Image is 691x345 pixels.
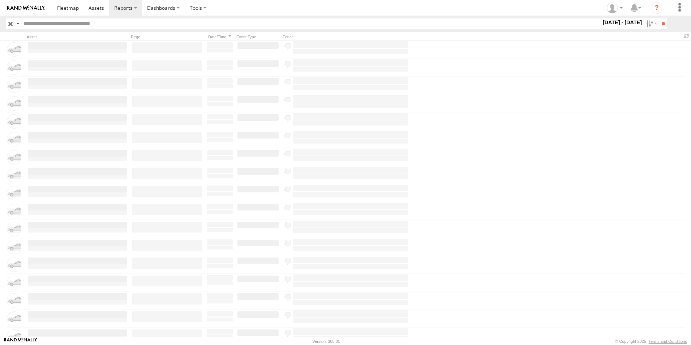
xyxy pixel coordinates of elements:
a: Terms and Conditions [649,339,687,344]
div: © Copyright 2025 - [615,339,687,344]
label: Search Query [15,18,21,29]
img: rand-logo.svg [7,5,45,10]
label: [DATE] - [DATE] [601,18,644,26]
div: Puma Singh [604,3,625,13]
div: Event Type [236,34,280,39]
div: Fence [283,34,409,39]
div: Asset [27,34,128,39]
label: Search Filter Options [643,18,659,29]
div: Rego [131,34,203,39]
i: ? [651,2,662,14]
a: Visit our Website [4,338,37,345]
div: Click to Sort [206,34,233,39]
span: Refresh [682,33,691,39]
div: Version: 308.01 [313,339,340,344]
